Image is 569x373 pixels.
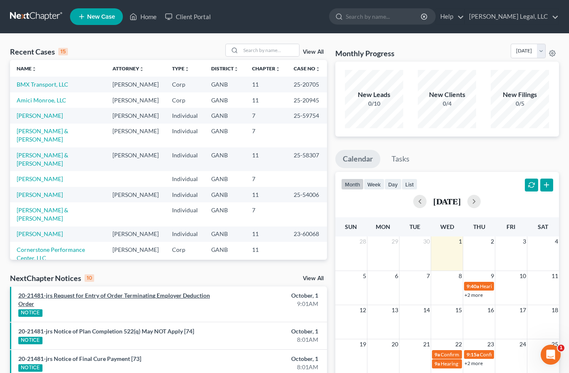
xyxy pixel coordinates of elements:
[165,124,205,147] td: Individual
[287,226,327,242] td: 23-60068
[106,147,165,171] td: [PERSON_NAME]
[205,124,245,147] td: GANB
[245,242,287,266] td: 11
[394,271,399,281] span: 6
[551,271,559,281] span: 11
[245,147,287,171] td: 11
[234,67,239,72] i: unfold_more
[519,271,527,281] span: 10
[454,339,463,349] span: 22
[473,223,485,230] span: Thu
[551,305,559,315] span: 18
[287,187,327,202] td: 25-54006
[205,147,245,171] td: GANB
[287,147,327,171] td: 25-58307
[205,108,245,123] td: GANB
[205,202,245,226] td: GANB
[519,305,527,315] span: 17
[165,242,205,266] td: Corp
[245,187,287,202] td: 11
[205,92,245,108] td: GANB
[241,44,299,56] input: Search by name...
[106,226,165,242] td: [PERSON_NAME]
[106,242,165,266] td: [PERSON_NAME]
[17,97,66,104] a: Amici Monroe, LLC
[287,77,327,92] td: 25-20705
[287,92,327,108] td: 25-20945
[507,223,515,230] span: Fri
[245,124,287,147] td: 7
[245,77,287,92] td: 11
[458,236,463,246] span: 1
[205,187,245,202] td: GANB
[541,345,561,365] iframe: Intercom live chat
[211,65,239,72] a: Districtunfold_more
[224,327,319,336] div: October, 1
[165,77,205,92] td: Corp
[106,124,165,147] td: [PERSON_NAME]
[252,65,280,72] a: Chapterunfold_more
[345,223,357,230] span: Sun
[87,14,115,20] span: New Case
[205,242,245,266] td: GANB
[287,108,327,123] td: 25-59754
[487,339,495,349] span: 23
[245,108,287,123] td: 7
[112,65,144,72] a: Attorneyunfold_more
[458,271,463,281] span: 8
[359,339,367,349] span: 19
[18,309,42,317] div: NOTICE
[106,77,165,92] td: [PERSON_NAME]
[402,179,417,190] button: list
[335,150,380,168] a: Calendar
[17,191,63,198] a: [PERSON_NAME]
[345,99,403,108] div: 0/10
[384,150,417,168] a: Tasks
[58,48,68,55] div: 15
[18,337,42,344] div: NOTICE
[224,291,319,300] div: October, 1
[434,361,440,367] span: 9a
[464,360,483,366] a: +2 more
[480,283,545,289] span: Hearing for [PERSON_NAME]
[345,90,403,99] div: New Leads
[161,9,215,24] a: Client Portal
[391,236,399,246] span: 29
[538,223,548,230] span: Sat
[335,48,394,58] h3: Monthly Progress
[467,283,479,289] span: 9:40a
[205,77,245,92] td: GANB
[165,226,205,242] td: Individual
[17,65,37,72] a: Nameunfold_more
[17,246,85,261] a: Cornerstone Performance Center, LLC
[106,108,165,123] td: [PERSON_NAME]
[519,339,527,349] span: 24
[554,236,559,246] span: 4
[165,202,205,226] td: Individual
[32,67,37,72] i: unfold_more
[172,65,190,72] a: Typeunfold_more
[18,355,141,362] a: 20-21481-jrs Notice of Final Cure Payment [73]
[418,99,476,108] div: 0/4
[17,81,68,88] a: BMX Transport, LLC
[491,99,549,108] div: 0/5
[18,364,42,372] div: NOTICE
[18,292,210,307] a: 20-21481-jrs Request for Entry of Order Terminating Employer Deduction Order
[245,92,287,108] td: 11
[165,147,205,171] td: Individual
[364,179,384,190] button: week
[384,179,402,190] button: day
[17,175,63,182] a: [PERSON_NAME]
[436,9,464,24] a: Help
[491,90,549,99] div: New Filings
[422,339,431,349] span: 21
[224,363,319,371] div: 8:01AM
[185,67,190,72] i: unfold_more
[391,339,399,349] span: 20
[165,171,205,186] td: Individual
[467,351,479,358] span: 9:15a
[106,187,165,202] td: [PERSON_NAME]
[245,171,287,186] td: 7
[224,300,319,308] div: 9:01AM
[17,112,63,119] a: [PERSON_NAME]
